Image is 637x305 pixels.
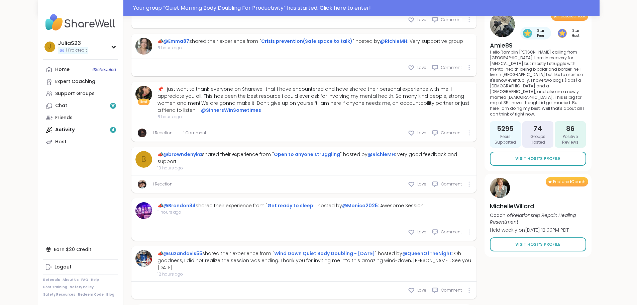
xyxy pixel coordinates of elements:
[157,114,472,120] span: 8 hours ago
[157,86,472,114] div: 📌 I just want to thank everyone on Sharewell that I have encountered and have shared their person...
[135,250,152,267] img: suzandavis55
[515,156,560,162] span: Visit Host’s Profile
[274,250,375,257] a: Wind Down Quiet Body Doubling - [DATE]
[135,202,152,219] img: Brandon84
[157,202,424,209] div: 📣 shared their experience from " " hosted by : Awesome Session
[138,180,146,188] img: RichieMH
[557,134,583,145] span: Positive Reviews
[55,78,95,85] div: Expert Coaching
[43,88,118,100] a: Support Groups
[43,292,75,297] a: Safety Resources
[157,271,472,277] span: 12 hours ago
[55,66,70,73] div: Home
[43,64,118,76] a: Home6Scheduled
[43,11,118,34] img: ShareWell Nav Logo
[140,99,147,104] span: Host
[441,287,462,293] span: Comment
[490,178,510,198] img: MichelleWillard
[558,29,567,38] img: Star Host
[184,130,206,136] span: 1 Comment
[43,136,118,148] a: Host
[417,229,426,235] span: Love
[135,38,152,55] img: Emma87
[55,264,72,271] div: Logout
[43,278,60,282] a: Referrals
[78,292,104,297] a: Redeem Code
[157,45,463,51] span: 8 hours ago
[157,209,424,215] span: 11 hours ago
[441,181,462,187] span: Comment
[493,134,518,145] span: Peers Supported
[135,86,152,102] a: SinnersWinSometimes
[417,181,426,187] span: Love
[523,29,532,38] img: Star Peer
[43,285,67,290] a: Host Training
[490,202,586,210] h4: MichelleWillard
[55,139,67,145] div: Host
[58,40,88,47] div: JuliaS23
[558,13,586,19] span: Featured Host
[490,227,586,233] p: Held weekly on [DATE] 12:00PM PDT
[515,241,560,247] span: Visit Host’s Profile
[66,48,87,53] span: 1 Pro credit
[490,50,586,117] p: Hello Ramblin [PERSON_NAME] calling from [GEOGRAPHIC_DATA], I am in recovery for [MEDICAL_DATA] b...
[490,12,515,37] img: Amie89
[441,65,462,71] span: Comment
[43,261,118,273] a: Logout
[497,124,514,133] span: 5295
[141,153,146,165] span: b
[417,130,426,136] span: Love
[490,212,586,225] p: Coach of
[133,4,596,12] div: Your group “ Quiet Morning Body Doubling For Productivity ” has started. Click here to enter!
[55,115,73,121] div: Friends
[153,130,173,136] a: 1 Reaction
[110,103,116,109] span: 99
[135,151,152,168] a: b
[70,285,94,290] a: Safety Policy
[157,250,472,271] div: 📣 shared their experience from " " hosted by : Oh goodness, I did not realize the session was end...
[490,237,586,251] a: Visit Host’s Profile
[417,287,426,293] span: Love
[533,124,542,133] span: 74
[441,17,462,23] span: Comment
[153,181,173,187] a: 1 Reaction
[81,278,88,282] a: FAQ
[163,202,196,209] a: @Brandon84
[525,134,551,145] span: Groups Hosted
[163,250,202,257] a: @suzandavis55
[417,65,426,71] span: Love
[342,202,378,209] a: @Monica2025
[490,212,576,225] i: Relationship Repair: Healing Resentment
[441,130,462,136] span: Comment
[43,112,118,124] a: Friends
[106,292,114,297] a: Blog
[163,151,202,158] a: @browndenyka
[533,28,548,38] span: Star Peer
[441,229,462,235] span: Comment
[274,151,340,158] a: Open to anyone struggling
[380,38,407,45] a: @RichieMH
[490,41,586,50] h4: Amie89
[568,28,583,38] span: Star Host
[201,107,261,113] a: @SinnersWinSometimes
[490,152,586,166] a: Visit Host’s Profile
[157,165,472,171] span: 10 hours ago
[261,38,352,45] a: Crisis prevention(Safe space to talk)
[367,151,395,158] a: @RichieMH
[157,151,472,165] div: 📣 shared their experience from " " hosted by : very good feedback and support
[43,100,118,112] a: Chat99
[63,278,79,282] a: About Us
[268,202,315,209] a: Get ready to sleep!
[417,17,426,23] span: Love
[566,124,574,133] span: 86
[138,129,146,137] img: lyssa
[92,67,116,72] span: 6 Scheduled
[402,250,452,257] a: @QueenOfTheNight
[43,243,118,255] div: Earn $20 Credit
[157,38,463,45] div: 📣 shared their experience from " " hosted by : Very supportive group
[91,278,99,282] a: Help
[48,43,51,51] span: J
[55,90,95,97] div: Support Groups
